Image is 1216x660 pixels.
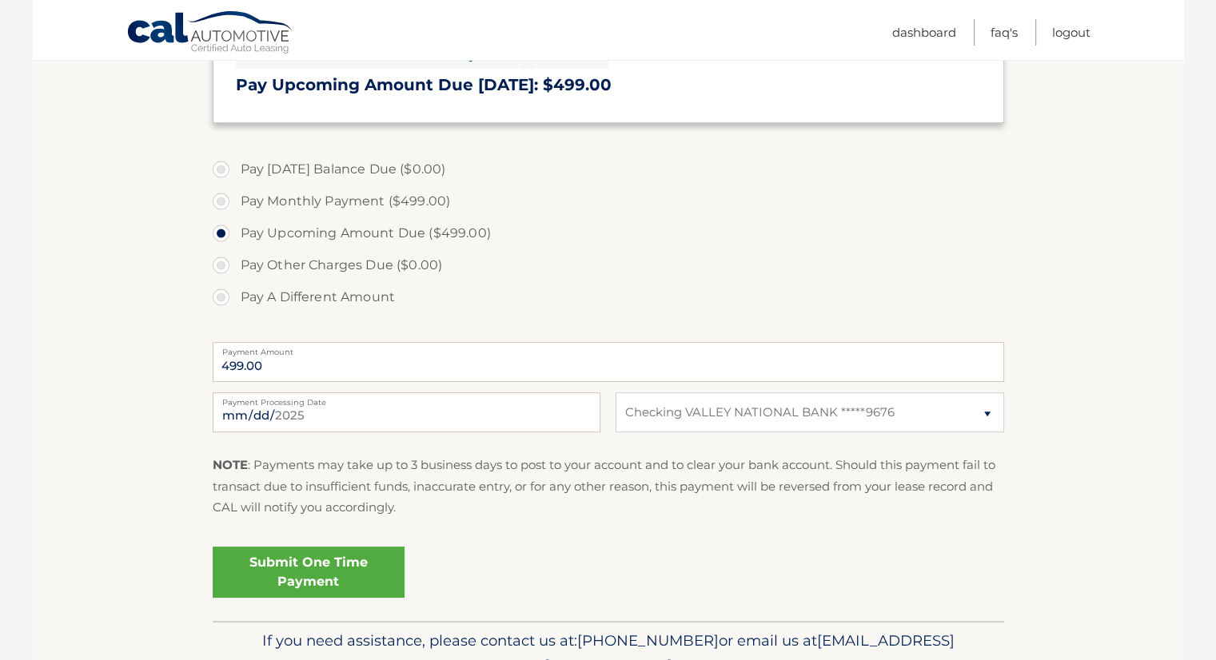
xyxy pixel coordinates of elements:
[213,392,600,432] input: Payment Date
[991,19,1018,46] a: FAQ's
[213,249,1004,281] label: Pay Other Charges Due ($0.00)
[213,392,600,405] label: Payment Processing Date
[213,153,1004,185] label: Pay [DATE] Balance Due ($0.00)
[213,185,1004,217] label: Pay Monthly Payment ($499.00)
[213,217,1004,249] label: Pay Upcoming Amount Due ($499.00)
[213,342,1004,382] input: Payment Amount
[236,75,981,95] h3: Pay Upcoming Amount Due [DATE]: $499.00
[213,457,248,472] strong: NOTE
[577,631,719,650] span: [PHONE_NUMBER]
[213,455,1004,518] p: : Payments may take up to 3 business days to post to your account and to clear your bank account....
[213,547,405,598] a: Submit One Time Payment
[213,281,1004,313] label: Pay A Different Amount
[213,342,1004,355] label: Payment Amount
[1052,19,1090,46] a: Logout
[126,10,294,57] a: Cal Automotive
[892,19,956,46] a: Dashboard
